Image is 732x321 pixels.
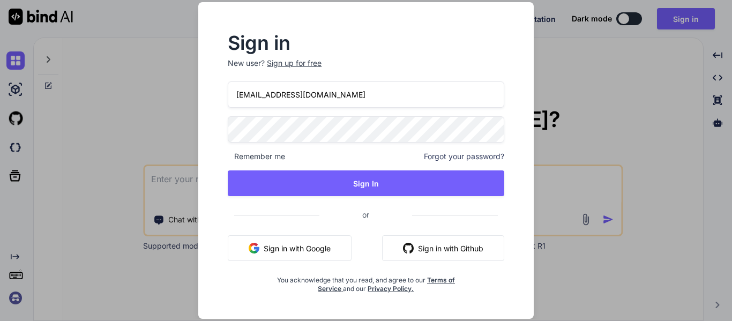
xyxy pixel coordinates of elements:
div: You acknowledge that you read, and agree to our and our [274,270,458,293]
input: Login or Email [228,81,504,108]
a: Terms of Service [318,276,455,293]
button: Sign in with Google [228,235,352,261]
button: Sign in with Github [382,235,504,261]
p: New user? [228,58,504,81]
img: google [249,243,259,253]
span: Remember me [228,151,285,162]
h2: Sign in [228,34,504,51]
span: Forgot your password? [424,151,504,162]
a: Privacy Policy. [368,285,414,293]
div: Sign up for free [267,58,322,69]
button: Sign In [228,170,504,196]
span: or [319,201,412,228]
img: github [403,243,414,253]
